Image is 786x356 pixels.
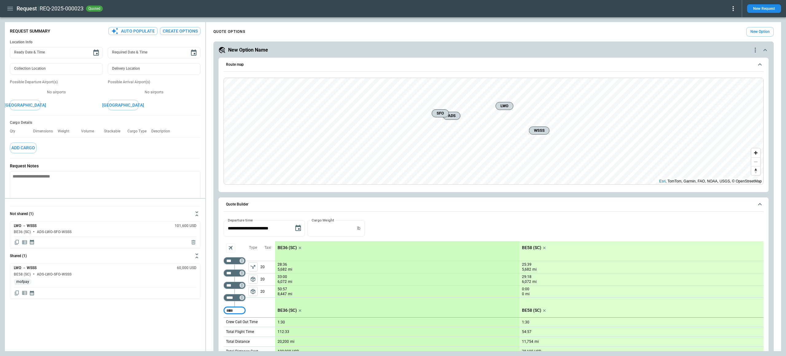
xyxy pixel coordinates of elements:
[522,275,531,279] p: 29:18
[522,245,541,250] p: BE58 (SC)
[525,291,530,297] p: mi
[213,30,245,33] h4: QUOTE OPTIONS
[108,27,158,35] button: Auto Populate
[108,90,201,95] p: No airports
[10,212,33,216] h6: Not shared (1)
[248,287,258,296] button: left aligned
[14,224,37,228] h6: LWO → WSSS
[226,329,254,334] p: Total Flight Time
[228,217,253,223] label: Departure time
[14,230,31,234] h6: BE36 (SC)
[14,280,32,284] span: mofpay
[21,290,28,296] span: Display detailed quote content
[226,319,258,325] p: Crew Call Out Time
[10,143,37,153] button: Add Cargo
[160,27,200,35] button: Create Options
[33,129,58,134] p: Dimensions
[81,129,99,134] p: Volume
[10,29,50,34] p: Request Summary
[751,157,760,166] button: Zoom out
[278,267,287,272] p: 5,682
[226,349,258,354] p: Total Distance Cost
[248,275,258,284] span: Type of sector
[218,46,769,54] button: New Option Namequote-option-actions
[312,217,334,223] label: Cargo Weight
[532,279,537,284] p: mi
[357,226,360,231] p: lb
[224,282,246,289] div: Too short
[522,339,533,344] p: 11,754
[522,262,531,267] p: 25:39
[14,239,20,245] span: Copy quote content
[288,267,292,272] p: mi
[177,266,196,270] h6: 60,000 USD
[224,78,764,185] div: Route map
[224,269,246,277] div: Too short
[37,230,72,234] h6: ADS-LWO-SFO-WSSS
[87,6,102,11] span: quoted
[278,330,289,334] p: 112:33
[151,129,175,134] p: Description
[224,257,246,264] div: Too short
[248,287,258,296] span: Type of sector
[58,129,74,134] p: Weight
[127,129,151,134] p: Cargo Type
[37,272,72,276] h6: ADS-LWO-SFO-WSSS
[104,129,125,134] p: Stackable
[746,27,774,37] button: New Option
[535,339,539,344] p: mi
[226,243,235,252] span: Aircraft selection
[10,129,20,134] p: Qty
[752,46,759,54] div: quote-option-actions
[10,100,41,111] button: [GEOGRAPHIC_DATA]
[278,320,285,325] p: 1:30
[751,148,760,157] button: Zoom in
[250,288,256,295] span: package_2
[108,100,138,111] button: [GEOGRAPHIC_DATA]
[226,63,244,67] h6: Route map
[224,307,246,314] div: Too short
[522,287,529,291] p: 0:00
[278,339,289,344] p: 20,200
[228,47,268,53] h5: New Option Name
[659,179,666,183] a: Esri
[446,113,458,119] span: ADS
[226,202,248,206] h6: Quote Builder
[10,80,103,85] p: Possible Departure Airport(s)
[260,286,275,297] p: 20
[260,261,275,273] p: 20
[248,262,258,272] span: Type of sector
[522,330,531,334] p: 54:57
[10,163,200,169] p: Request Notes
[278,262,287,267] p: 28:36
[278,308,297,313] p: BE36 (SC)
[248,275,258,284] button: left aligned
[29,239,35,245] span: Display quote schedule
[278,287,287,291] p: 50:57
[522,349,541,354] p: 38,199 USD
[14,272,31,276] h6: BE58 (SC)
[175,224,196,228] h6: 101,600 USD
[90,47,102,59] button: Choose date
[522,308,541,313] p: BE58 (SC)
[260,273,275,285] p: 20
[10,263,200,299] div: Not shared (1)
[10,206,200,221] button: Not shared (1)
[249,245,257,250] p: Type
[751,166,760,175] button: Reset bearing to north
[288,291,292,297] p: mi
[14,290,20,296] span: Copy quote content
[29,290,35,296] span: Display quote schedule
[226,339,250,344] p: Total Distance
[278,349,299,354] p: 100,998 USD
[40,5,84,12] h2: REQ-2025-000023
[292,222,304,234] button: Choose date, selected date is Aug 8, 2025
[288,279,292,284] p: mi
[522,320,529,325] p: 1:30
[278,245,297,250] p: BE36 (SC)
[747,4,781,13] button: New Request
[17,5,37,12] h1: Request
[190,239,196,245] span: Delete quote
[532,127,547,134] span: WSSS
[522,279,531,284] p: 6,072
